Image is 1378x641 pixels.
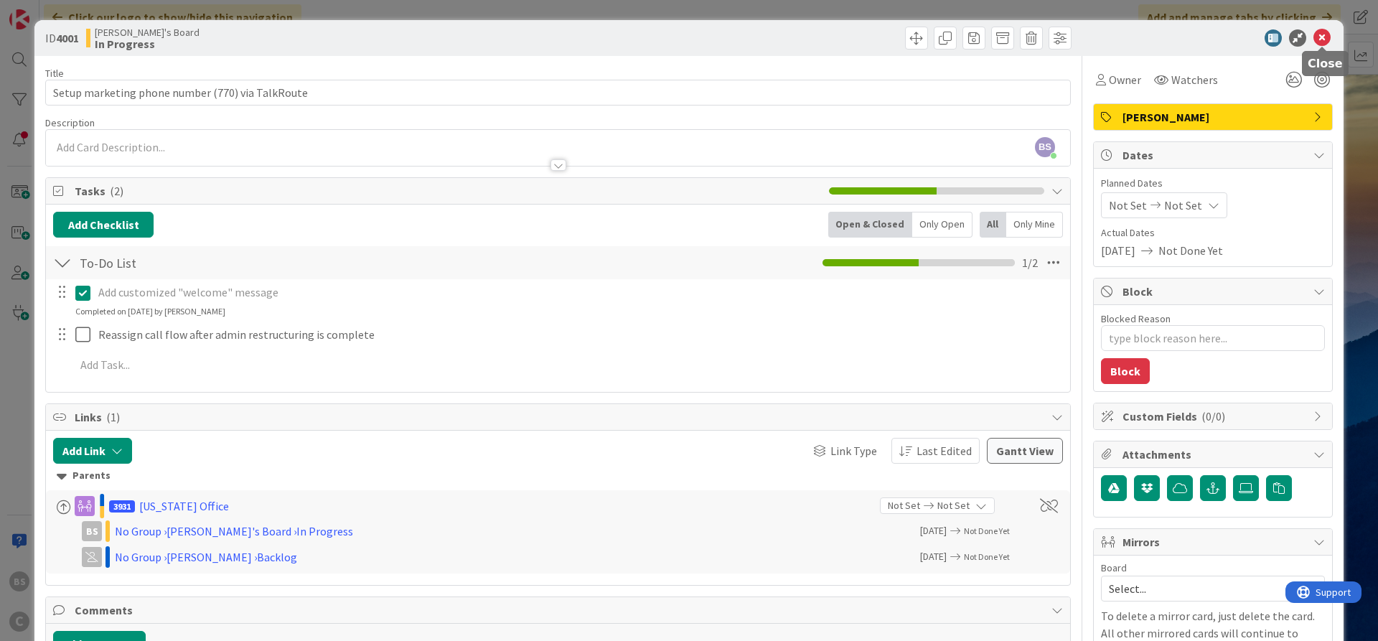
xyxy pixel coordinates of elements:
[828,212,912,238] div: Open & Closed
[75,602,1044,619] span: Comments
[1006,212,1063,238] div: Only Mine
[45,80,1071,106] input: type card name here...
[30,2,65,19] span: Support
[1158,242,1223,259] span: Not Done Yet
[1101,242,1135,259] span: [DATE]
[110,184,123,198] span: ( 2 )
[115,548,488,566] div: No Group › [PERSON_NAME] › Backlog
[891,438,980,464] button: Last Edited
[980,212,1006,238] div: All
[883,549,947,564] span: [DATE]
[75,408,1044,426] span: Links
[912,212,972,238] div: Only Open
[45,67,64,80] label: Title
[53,212,154,238] button: Add Checklist
[1122,533,1306,551] span: Mirrors
[1109,579,1293,599] span: Select...
[75,250,398,276] input: Add Checklist...
[109,500,135,513] span: 3931
[53,438,132,464] button: Add Link
[888,498,920,513] span: Not Set
[98,327,1060,343] p: Reassign call flow after admin restructuring is complete
[1122,108,1306,126] span: [PERSON_NAME]
[987,438,1063,464] button: Gantt View
[1164,197,1202,214] span: Not Set
[95,27,200,38] span: [PERSON_NAME]'s Board
[115,523,488,540] div: No Group › [PERSON_NAME]'s Board › In Progress
[1122,146,1306,164] span: Dates
[1035,137,1055,157] span: BS
[1122,283,1306,300] span: Block
[1022,254,1038,271] span: 1 / 2
[82,521,102,541] div: BS
[1122,446,1306,463] span: Attachments
[1101,176,1325,191] span: Planned Dates
[964,525,1010,536] span: Not Done Yet
[1308,57,1343,70] h5: Close
[106,410,120,424] span: ( 1 )
[1101,563,1127,573] span: Board
[1171,71,1218,88] span: Watchers
[1109,197,1147,214] span: Not Set
[57,468,1059,484] div: Parents
[917,442,972,459] span: Last Edited
[1101,358,1150,384] button: Block
[139,497,229,515] div: [US_STATE] Office
[1201,409,1225,424] span: ( 0/0 )
[75,305,225,318] div: Completed on [DATE] by [PERSON_NAME]
[45,116,95,129] span: Description
[45,29,79,47] span: ID
[1101,225,1325,240] span: Actual Dates
[75,182,822,200] span: Tasks
[1109,71,1141,88] span: Owner
[56,31,79,45] b: 4001
[830,442,877,459] span: Link Type
[937,498,970,513] span: Not Set
[95,38,200,50] b: In Progress
[964,551,1010,562] span: Not Done Yet
[1122,408,1306,425] span: Custom Fields
[883,523,947,538] span: [DATE]
[98,284,1060,301] p: Add customized "welcome" message
[1101,312,1171,325] label: Blocked Reason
